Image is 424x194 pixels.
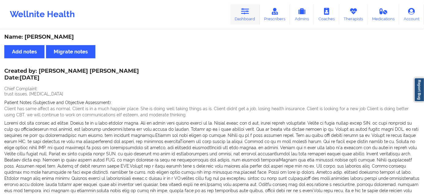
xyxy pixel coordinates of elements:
[290,4,314,25] a: Admins
[230,4,260,25] a: Dashboard
[4,86,38,91] span: Chief Complaint:
[368,4,399,25] a: Medications
[4,100,112,105] span: Patient Notes (Subjective and Objective Assessment):
[4,45,44,58] button: Add notes
[4,33,420,41] div: Name: [PERSON_NAME]
[46,45,95,58] button: Migrate notes
[414,78,424,102] a: Report Bug
[260,4,290,25] a: Prescribers
[4,68,139,82] div: Created by: [PERSON_NAME] [PERSON_NAME]
[339,4,368,25] a: Therapists
[399,4,424,25] a: Account
[314,4,339,25] a: Coaches
[4,74,139,82] p: Date: [DATE]
[4,91,420,97] p: trust issues, [MEDICAL_DATA]
[4,106,409,117] span: Client has same affect as normal. Client is in a much happier place. She is doing well taking thi...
